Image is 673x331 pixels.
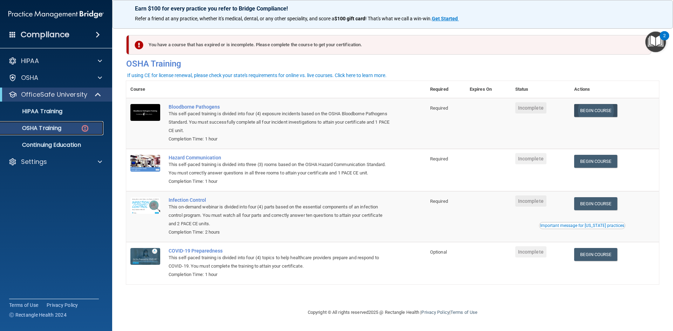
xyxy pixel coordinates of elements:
[169,254,391,270] div: This self-paced training is divided into four (4) topics to help healthcare providers prepare and...
[5,125,61,132] p: OSHA Training
[135,16,334,21] span: Refer a friend at any practice, whether it's medical, dental, or any other speciality, and score a
[9,302,38,309] a: Terms of Use
[21,30,69,40] h4: Compliance
[21,74,39,82] p: OSHA
[135,5,650,12] p: Earn $100 for every practice you refer to Bridge Compliance!
[663,36,666,45] div: 2
[515,246,546,257] span: Incomplete
[432,16,459,21] a: Get Started
[426,81,465,98] th: Required
[169,228,391,236] div: Completion Time: 2 hours
[430,199,448,204] span: Required
[265,301,521,324] div: Copyright © All rights reserved 2025 @ Rectangle Health | |
[570,81,659,98] th: Actions
[430,156,448,161] span: Required
[135,41,143,49] img: exclamation-circle-solid-danger.72ef9ffc.png
[515,195,546,207] span: Incomplete
[574,197,617,210] a: Begin Course
[365,16,432,21] span: ! That's what we call a win-win.
[511,81,570,98] th: Status
[169,203,391,228] div: This on-demand webinar is divided into four (4) parts based on the essential components of an inf...
[127,73,387,78] div: If using CE for license renewal, please check your state's requirements for online vs. live cours...
[169,177,391,186] div: Completion Time: 1 hour
[574,248,617,261] a: Begin Course
[169,160,391,177] div: This self-paced training is divided into three (3) rooms based on the OSHA Hazard Communication S...
[515,153,546,164] span: Incomplete
[430,249,447,255] span: Optional
[8,158,102,166] a: Settings
[169,104,391,110] a: Bloodborne Pathogens
[169,110,391,135] div: This self-paced training is divided into four (4) exposure incidents based on the OSHA Bloodborne...
[126,81,164,98] th: Course
[169,135,391,143] div: Completion Time: 1 hour
[8,74,102,82] a: OSHA
[515,102,546,113] span: Incomplete
[8,90,102,99] a: OfficeSafe University
[5,142,100,149] p: Continuing Education
[432,16,458,21] strong: Get Started
[8,57,102,65] a: HIPAA
[81,124,89,133] img: danger-circle.6113f641.png
[8,7,104,21] img: PMB logo
[126,59,659,69] h4: OSHA Training
[9,311,67,318] span: Ⓒ Rectangle Health 2024
[21,57,39,65] p: HIPAA
[21,158,47,166] p: Settings
[129,35,651,55] div: You have a course that has expired or is incomplete. Please complete the course to get your certi...
[169,155,391,160] a: Hazard Communication
[574,155,617,168] a: Begin Course
[169,197,391,203] a: Infection Control
[539,222,625,229] button: Read this if you are a dental practitioner in the state of CA
[21,90,87,99] p: OfficeSafe University
[645,32,666,52] button: Open Resource Center, 2 new notifications
[421,310,449,315] a: Privacy Policy
[334,16,365,21] strong: $100 gift card
[574,104,617,117] a: Begin Course
[126,72,388,79] button: If using CE for license renewal, please check your state's requirements for online vs. live cours...
[450,310,477,315] a: Terms of Use
[540,223,624,228] div: Important message for [US_STATE] practices
[169,270,391,279] div: Completion Time: 1 hour
[430,105,448,111] span: Required
[5,108,62,115] p: HIPAA Training
[465,81,511,98] th: Expires On
[47,302,78,309] a: Privacy Policy
[169,248,391,254] a: COVID-19 Preparedness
